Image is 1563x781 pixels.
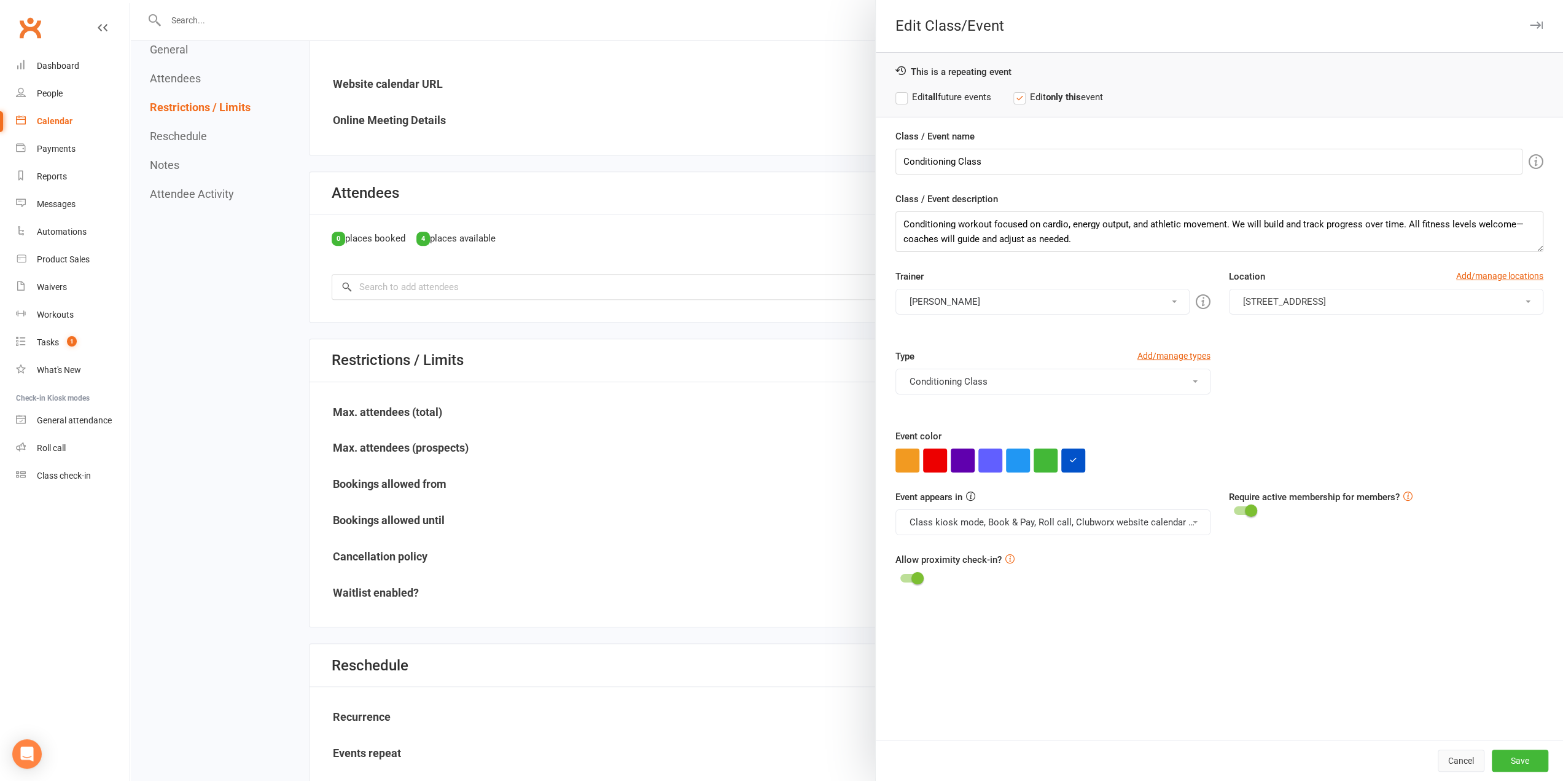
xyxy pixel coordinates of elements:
a: Workouts [16,301,130,329]
div: Messages [37,199,76,209]
label: Event appears in [895,490,962,504]
label: Location [1229,269,1265,284]
div: What's New [37,365,81,375]
a: Product Sales [16,246,130,273]
label: Allow proximity check-in? [895,552,1002,567]
div: Reports [37,171,67,181]
a: Add/manage locations [1456,269,1543,283]
a: Dashboard [16,52,130,80]
label: Trainer [895,269,924,284]
div: Roll call [37,443,66,453]
a: Reports [16,163,130,190]
button: Cancel [1438,750,1484,772]
div: Class check-in [37,471,91,481]
div: People [37,88,63,98]
label: Class / Event description [895,192,998,206]
label: Require active membership for members? [1229,492,1400,503]
a: Messages [16,190,130,218]
button: Save [1492,750,1548,772]
a: Automations [16,218,130,246]
div: Dashboard [37,61,79,71]
button: [PERSON_NAME] [895,289,1189,315]
a: Waivers [16,273,130,301]
div: Tasks [37,337,59,347]
a: Calendar [16,108,130,135]
a: Payments [16,135,130,163]
a: Class kiosk mode [16,462,130,490]
button: [STREET_ADDRESS] [1229,289,1543,315]
a: Clubworx [15,12,45,43]
label: Edit event [1013,90,1103,104]
a: What's New [16,356,130,384]
label: Class / Event name [895,129,975,144]
div: Edit Class/Event [876,17,1563,34]
div: Automations [37,227,87,237]
strong: all [928,92,938,103]
div: Product Sales [37,254,90,264]
div: Open Intercom Messenger [12,739,42,769]
label: Type [895,349,914,364]
span: [STREET_ADDRESS] [1243,296,1326,307]
div: Payments [37,144,76,154]
a: Add/manage types [1137,349,1210,363]
a: People [16,80,130,108]
strong: only this [1046,92,1081,103]
a: Tasks 1 [16,329,130,356]
div: Workouts [37,310,74,320]
label: Event color [895,429,941,444]
input: Enter event name [895,149,1522,175]
div: General attendance [37,415,112,425]
div: Waivers [37,282,67,292]
label: Edit future events [895,90,991,104]
span: 1 [67,336,77,347]
div: This is a repeating event [895,65,1543,77]
a: Roll call [16,434,130,462]
button: Class kiosk mode, Book & Pay, Roll call, Clubworx website calendar and Mobile app [895,509,1210,535]
a: General attendance kiosk mode [16,407,130,434]
div: Calendar [37,116,72,126]
button: Conditioning Class [895,369,1210,394]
